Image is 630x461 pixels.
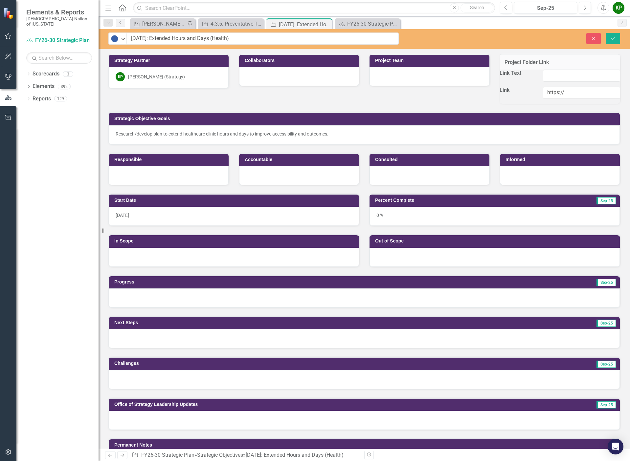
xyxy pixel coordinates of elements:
[375,239,617,243] h3: Out of Scope
[116,213,129,218] span: [DATE]
[114,116,617,121] h3: Strategic Objective Goals
[596,197,616,204] span: Sep-25
[505,59,615,65] h3: Project Folder Link
[116,131,613,137] p: Research/develop plan to extend healthcare clinic hours and days to improve accessibility and out...
[33,95,51,103] a: Reports
[246,452,344,458] div: [DATE]: Extended Hours and Days (Health)
[26,37,92,44] a: FY26-30 Strategic Plan
[33,83,55,90] a: Elements
[111,35,119,43] img: Not Started
[131,20,186,28] a: [PERSON_NAME] SO's
[596,279,616,286] span: Sep-25
[200,20,262,28] a: 4.3.5: Preventative Tests
[114,157,225,162] h3: Responsible
[608,439,623,454] div: Open Intercom Messenger
[370,207,620,226] div: 0 %
[114,361,391,366] h3: Challenges
[211,20,262,28] div: 4.3.5: Preventative Tests
[514,2,577,14] button: Sep-25
[347,20,399,28] div: FY26-30 Strategic Plan
[26,16,92,27] small: [DEMOGRAPHIC_DATA] Nation of [US_STATE]
[596,320,616,327] span: Sep-25
[375,198,535,203] h3: Percent Complete
[54,96,67,102] div: 129
[375,157,486,162] h3: Consulted
[114,402,519,407] h3: Office of Strategy Leadership Updates
[516,4,575,12] div: Sep-25
[142,20,186,28] div: [PERSON_NAME] SO's
[116,72,125,81] div: KP
[613,2,624,14] button: KP
[197,452,243,458] a: Strategic Objectives
[58,84,71,89] div: 392
[470,5,484,10] span: Search
[26,52,92,64] input: Search Below...
[596,401,616,409] span: Sep-25
[114,58,225,63] h3: Strategy Partner
[114,443,617,448] h3: Permanent Notes
[596,361,616,368] span: Sep-25
[114,239,356,243] h3: In Scope
[114,280,365,284] h3: Progress
[375,58,486,63] h3: Project Team
[63,71,73,77] div: 3
[500,70,521,77] label: Link Text
[336,20,399,28] a: FY26-30 Strategic Plan
[506,157,617,162] h3: Informed
[33,70,59,78] a: Scorecards
[500,87,510,94] label: Link
[3,8,15,19] img: ClearPoint Strategy
[245,157,356,162] h3: Accountable
[114,320,387,325] h3: Next Steps
[114,198,356,203] h3: Start Date
[245,58,356,63] h3: Collaborators
[279,20,330,29] div: [DATE]: Extended Hours and Days (Health)
[133,2,495,14] input: Search ClearPoint...
[26,8,92,16] span: Elements & Reports
[132,451,359,459] div: » »
[128,73,185,80] div: [PERSON_NAME] (Strategy)
[141,452,194,458] a: FY26-30 Strategic Plan
[127,32,399,45] input: This field is required
[461,3,493,12] button: Search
